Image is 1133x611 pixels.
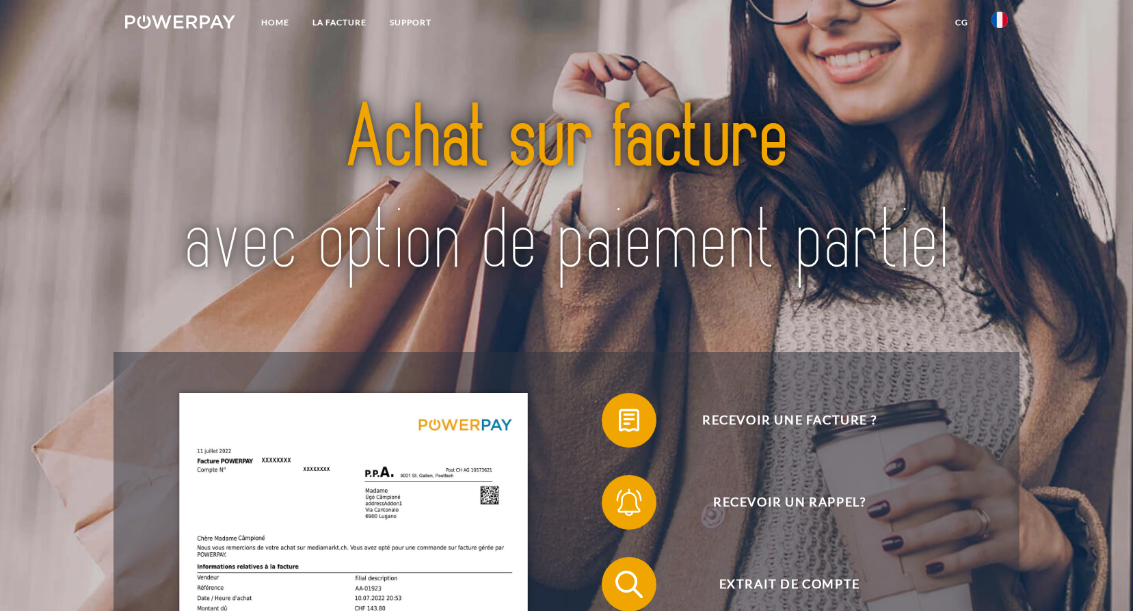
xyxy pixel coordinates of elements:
button: Recevoir une facture ? [602,393,957,448]
span: Recevoir un rappel? [622,475,957,530]
a: CG [944,10,980,35]
img: fr [991,12,1008,28]
img: qb_bill.svg [612,403,646,437]
span: Recevoir une facture ? [622,393,957,448]
img: title-powerpay_fr.svg [168,61,964,320]
img: qb_bell.svg [612,485,646,519]
img: qb_search.svg [612,567,646,601]
button: Recevoir un rappel? [602,475,957,530]
a: Home [250,10,301,35]
a: LA FACTURE [301,10,378,35]
img: logo-powerpay-white.svg [125,15,235,29]
a: Support [378,10,443,35]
